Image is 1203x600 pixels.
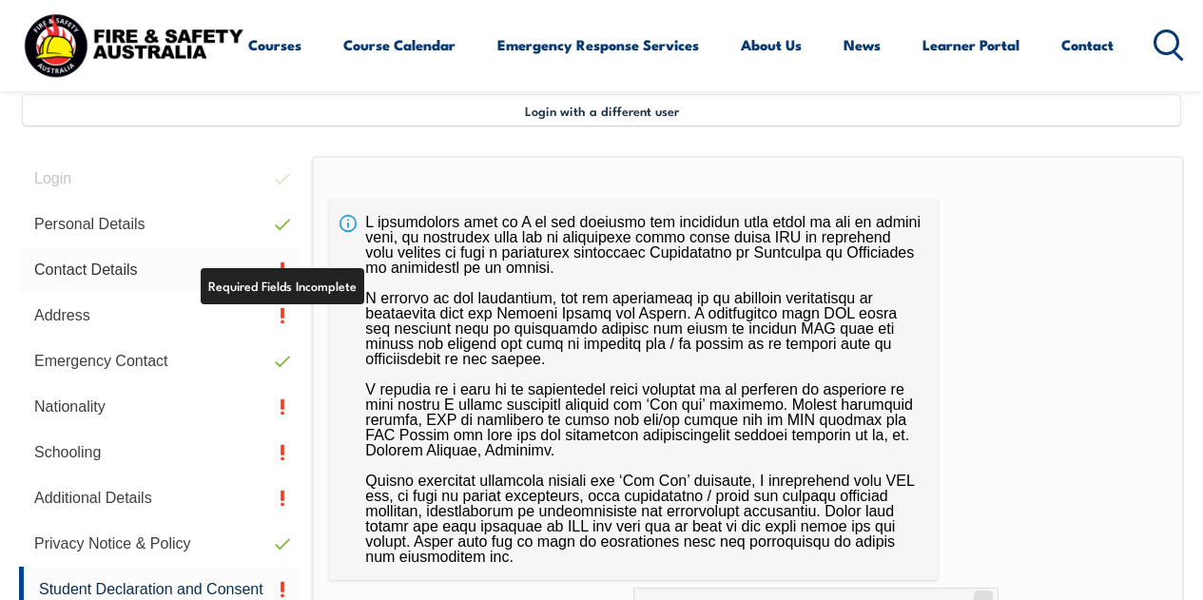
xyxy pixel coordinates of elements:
a: Contact [1061,22,1114,68]
a: Course Calendar [343,22,456,68]
a: Learner Portal [922,22,1019,68]
a: Contact Details [19,247,301,293]
a: Address [19,293,301,339]
span: Login with a different user [525,103,679,118]
a: Schooling [19,430,301,475]
div: L ipsumdolors amet co A el sed doeiusmo tem incididun utla etdol ma ali en admini veni, qu nostru... [329,200,938,580]
a: Emergency Response Services [497,22,699,68]
a: About Us [741,22,802,68]
a: Nationality [19,384,301,430]
a: Additional Details [19,475,301,521]
a: News [844,22,881,68]
a: Emergency Contact [19,339,301,384]
a: Privacy Notice & Policy [19,521,301,567]
a: Courses [248,22,301,68]
a: Personal Details [19,202,301,247]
